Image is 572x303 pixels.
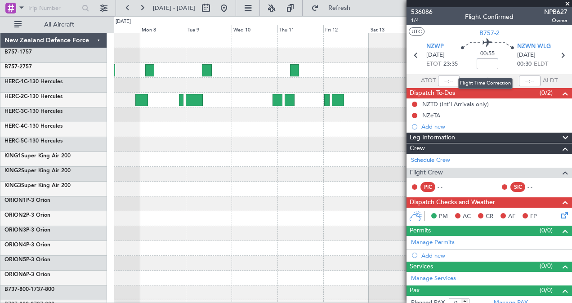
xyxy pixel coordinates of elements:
span: NZWN WLG [517,42,551,51]
span: Dispatch Checks and Weather [410,197,495,208]
span: ATOT [421,76,436,85]
a: B757-1757 [4,49,32,55]
span: AF [508,212,515,221]
span: Leg Information [410,133,455,143]
a: ORION6P-3 Orion [4,272,50,277]
div: NZeTA [422,111,440,119]
a: HERC-1C-130 Hercules [4,79,63,85]
span: 00:55 [480,49,495,58]
a: Schedule Crew [411,156,450,165]
div: - - [527,183,548,191]
a: KING1Super King Air 200 [4,153,71,159]
span: AC [463,212,471,221]
span: B757-2 [4,64,22,70]
a: ORION5P-3 Orion [4,257,50,263]
div: SIC [510,182,525,192]
span: (0/0) [540,226,553,235]
a: ORION3P-3 Orion [4,227,50,233]
span: All Aircraft [23,22,95,28]
span: (0/0) [540,285,553,295]
span: Permits [410,226,431,236]
div: - - [438,183,458,191]
a: Manage Services [411,274,456,283]
span: B757-1 [4,49,22,55]
span: Crew [410,143,425,154]
input: Trip Number [27,1,79,15]
div: PIC [420,182,435,192]
a: HERC-4C-130 Hercules [4,124,63,129]
span: 23:35 [443,60,458,69]
span: HERC-4 [4,124,24,129]
span: [DATE] [517,51,536,60]
span: Pax [410,285,420,296]
span: HERC-2 [4,94,24,99]
span: ORION3 [4,227,26,233]
span: (0/2) [540,88,553,98]
span: [DATE] - [DATE] [153,4,195,12]
span: ELDT [534,60,548,69]
span: B737-800-1 [4,287,34,292]
input: --:-- [438,76,460,86]
span: (0/0) [540,261,553,271]
span: ORION4 [4,242,26,248]
span: Flight Crew [410,168,443,178]
span: PM [439,212,448,221]
span: 00:30 [517,60,532,69]
div: Tue 9 [186,25,232,33]
span: 536086 [411,7,433,17]
div: Add new [421,123,568,130]
span: HERC-5 [4,138,24,144]
div: Wed 10 [232,25,277,33]
span: 1/4 [411,17,433,24]
span: HERC-1 [4,79,24,85]
span: Dispatch To-Dos [410,88,455,98]
span: ORION5 [4,257,26,263]
span: NZWP [426,42,444,51]
div: Fri 12 [323,25,369,33]
button: All Aircraft [10,18,98,32]
span: [DATE] [426,51,445,60]
span: NPB627 [544,7,568,17]
div: NZTD (Int'l Arrivals only) [422,100,489,108]
div: Sat 13 [369,25,415,33]
a: Manage Permits [411,238,455,247]
button: UTC [409,27,425,36]
span: HERC-3 [4,109,24,114]
div: Thu 11 [277,25,323,33]
a: HERC-5C-130 Hercules [4,138,63,144]
a: ORION1P-3 Orion [4,198,50,203]
div: Add new [421,252,568,259]
span: ORION1 [4,198,26,203]
a: B757-2757 [4,64,32,70]
span: B757-2 [479,28,500,38]
span: KING3 [4,183,21,188]
div: Flight Confirmed [465,12,514,22]
a: HERC-2C-130 Hercules [4,94,63,99]
span: KING1 [4,153,21,159]
div: [DATE] [116,18,131,26]
a: HERC-3C-130 Hercules [4,109,63,114]
span: ORION6 [4,272,26,277]
div: Mon 8 [140,25,186,33]
span: ALDT [543,76,558,85]
span: Owner [544,17,568,24]
div: Flight Time Correction [458,78,513,89]
a: B737-800-1737-800 [4,287,54,292]
span: FP [530,212,537,221]
a: KING3Super King Air 200 [4,183,71,188]
a: ORION2P-3 Orion [4,213,50,218]
a: ORION4P-3 Orion [4,242,50,248]
span: ETOT [426,60,441,69]
span: KING2 [4,168,21,174]
div: Sun 7 [94,25,140,33]
span: ORION2 [4,213,26,218]
span: Services [410,262,433,272]
a: KING2Super King Air 200 [4,168,71,174]
span: CR [486,212,493,221]
span: Refresh [321,5,358,11]
button: Refresh [307,1,361,15]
